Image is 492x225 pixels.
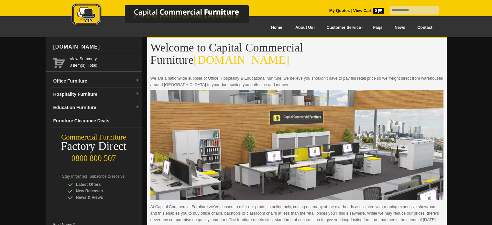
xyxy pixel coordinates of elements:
[288,20,319,35] a: About Us
[46,133,142,142] div: Commercial Furniture
[136,92,139,96] img: dropdown
[150,90,443,200] img: About CCFNZ
[46,151,142,163] div: 0800 800 507
[54,3,280,29] a: Capital Commercial Furniture Logo
[62,174,87,179] span: Stay Informed
[352,8,383,13] a: View Cart0
[51,37,142,57] div: [DOMAIN_NAME]
[51,88,142,101] a: Hospitality Furnituredropdown
[319,20,367,35] a: Customer Service
[89,174,126,179] span: Subscribe to receive:
[373,8,384,14] span: 0
[68,188,129,194] div: New Releases
[70,56,139,62] a: View Summary
[150,75,443,88] p: We are a nationwide supplier of Office, Hospitality & Educational furniture, we believe you shoul...
[411,20,438,35] a: Contact
[329,8,350,13] a: My Quotes
[51,101,142,114] a: Education Furnituredropdown
[136,79,139,83] img: dropdown
[51,74,142,88] a: Office Furnituredropdown
[54,3,280,27] img: Capital Commercial Furniture Logo
[367,20,389,35] a: Faqs
[388,20,411,35] a: News
[46,142,142,151] div: Factory Direct
[150,41,443,70] h1: Welcome to Capital Commercial Furniture
[68,194,129,201] div: News & Views
[68,181,129,188] div: Latest Offers
[70,56,139,68] span: 0 item(s), Total:
[353,8,384,13] strong: View Cart
[51,114,142,128] a: Furniture Clearance Deals
[193,53,289,66] span: [DOMAIN_NAME]
[136,105,139,109] img: dropdown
